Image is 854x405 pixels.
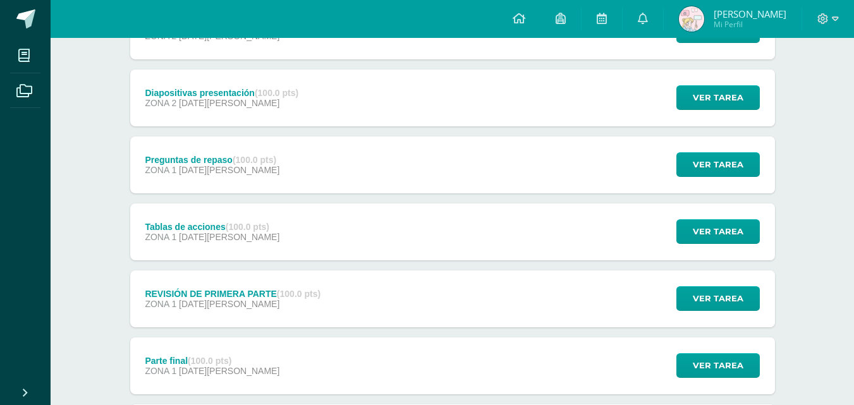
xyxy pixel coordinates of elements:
[693,220,743,243] span: Ver tarea
[145,232,176,242] span: ZONA 1
[676,219,760,244] button: Ver tarea
[679,6,704,32] img: b503dfbe7b5392f0fb8a655e01e0675b.png
[188,356,231,366] strong: (100.0 pts)
[145,299,176,309] span: ZONA 1
[179,165,279,175] span: [DATE][PERSON_NAME]
[179,299,279,309] span: [DATE][PERSON_NAME]
[145,165,176,175] span: ZONA 1
[179,232,279,242] span: [DATE][PERSON_NAME]
[693,153,743,176] span: Ver tarea
[277,289,320,299] strong: (100.0 pts)
[179,98,279,108] span: [DATE][PERSON_NAME]
[145,155,279,165] div: Preguntas de repaso
[145,289,320,299] div: REVISIÓN DE PRIMERA PARTE
[714,19,786,30] span: Mi Perfil
[226,222,269,232] strong: (100.0 pts)
[145,356,279,366] div: Parte final
[693,287,743,310] span: Ver tarea
[714,8,786,20] span: [PERSON_NAME]
[145,88,298,98] div: Diapositivas presentación
[145,366,176,376] span: ZONA 1
[676,286,760,311] button: Ver tarea
[233,155,276,165] strong: (100.0 pts)
[676,353,760,378] button: Ver tarea
[676,85,760,110] button: Ver tarea
[145,98,176,108] span: ZONA 2
[179,366,279,376] span: [DATE][PERSON_NAME]
[693,354,743,377] span: Ver tarea
[145,222,279,232] div: Tablas de acciones
[676,152,760,177] button: Ver tarea
[255,88,298,98] strong: (100.0 pts)
[693,86,743,109] span: Ver tarea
